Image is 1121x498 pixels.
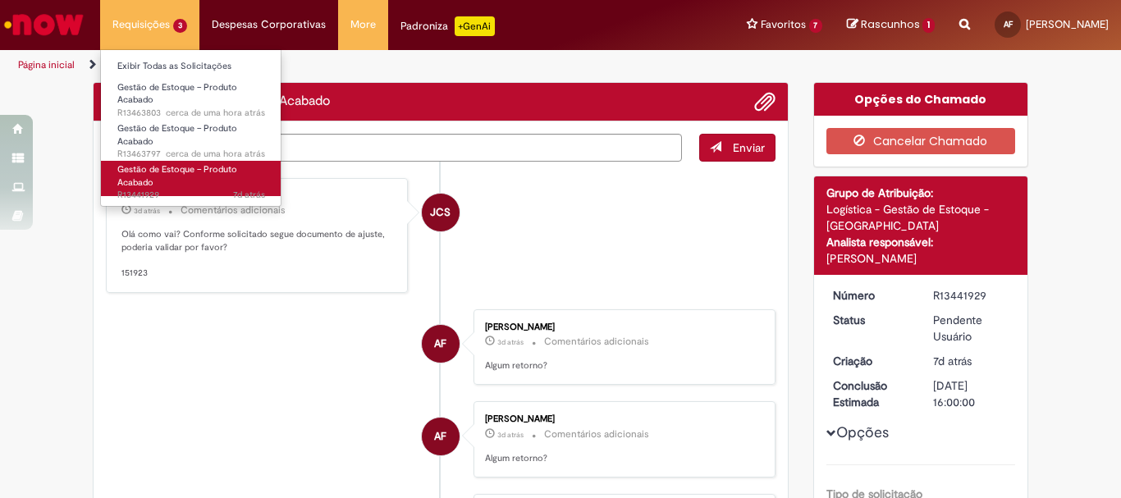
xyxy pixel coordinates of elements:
div: Grupo de Atribuição: [826,185,1016,201]
time: 29/08/2025 17:29:32 [166,148,265,160]
div: [PERSON_NAME] [826,250,1016,267]
a: Página inicial [18,58,75,71]
span: 3d atrás [497,337,524,347]
ul: Requisições [100,49,281,207]
ul: Trilhas de página [12,50,735,80]
span: 7d atrás [233,189,265,201]
span: cerca de uma hora atrás [166,148,265,160]
span: 7d atrás [933,354,972,368]
time: 27/08/2025 14:49:46 [134,206,160,216]
dt: Conclusão Estimada [821,377,922,410]
span: Gestão de Estoque – Produto Acabado [117,81,237,107]
p: +GenAi [455,16,495,36]
span: 3 [173,19,187,33]
span: R13441929 [117,189,265,202]
span: Enviar [733,140,765,155]
div: Padroniza [400,16,495,36]
img: ServiceNow [2,8,86,41]
dt: Criação [821,353,922,369]
span: More [350,16,376,33]
div: Ariane Casalli Ferreira [422,325,460,363]
p: Algum retorno? [485,359,758,372]
span: JCS [430,193,451,232]
span: AF [434,417,446,456]
a: Aberto R13463803 : Gestão de Estoque – Produto Acabado [101,79,281,114]
a: Aberto R13441929 : Gestão de Estoque – Produto Acabado [101,161,281,196]
span: Gestão de Estoque – Produto Acabado [117,122,237,148]
a: Aberto R13463797 : Gestão de Estoque – Produto Acabado [101,120,281,155]
span: Gestão de Estoque – Produto Acabado [117,163,237,189]
div: Logística - Gestão de Estoque - [GEOGRAPHIC_DATA] [826,201,1016,234]
p: Olá como vai? Conforme solicitado segue documento de ajuste, poderia validar por favor? 151923 [121,228,395,280]
button: Adicionar anexos [754,91,776,112]
span: cerca de uma hora atrás [166,107,265,119]
div: Analista responsável: [826,234,1016,250]
div: 23/08/2025 12:23:36 [933,353,1009,369]
button: Enviar [699,134,776,162]
span: AF [1004,19,1013,30]
div: Pendente Usuário [933,312,1009,345]
dt: Status [821,312,922,328]
div: Joao Carlos Simoes [422,194,460,231]
span: 1 [922,18,935,33]
span: Favoritos [761,16,806,33]
small: Comentários adicionais [181,203,286,217]
div: [DATE] 16:00:00 [933,377,1009,410]
time: 23/08/2025 12:23:36 [933,354,972,368]
time: 27/08/2025 10:50:25 [497,430,524,440]
div: [PERSON_NAME] [485,414,758,424]
span: 3d atrás [497,430,524,440]
div: [PERSON_NAME] [485,322,758,332]
button: Cancelar Chamado [826,128,1016,154]
small: Comentários adicionais [544,427,649,441]
span: Rascunhos [861,16,920,32]
span: Requisições [112,16,170,33]
span: Despesas Corporativas [212,16,326,33]
span: AF [434,324,446,363]
small: Comentários adicionais [544,335,649,349]
p: Algum retorno? [485,452,758,465]
span: [PERSON_NAME] [1026,17,1109,31]
textarea: Digite sua mensagem aqui... [106,134,682,162]
time: 29/08/2025 17:30:19 [166,107,265,119]
div: Ariane Casalli Ferreira [422,418,460,455]
span: R13463803 [117,107,265,120]
div: Opções do Chamado [814,83,1028,116]
a: Rascunhos [847,17,935,33]
time: 27/08/2025 14:45:31 [497,337,524,347]
span: R13463797 [117,148,265,161]
span: 3d atrás [134,206,160,216]
a: Exibir Todas as Solicitações [101,57,281,75]
dt: Número [821,287,922,304]
span: 7 [809,19,823,33]
div: R13441929 [933,287,1009,304]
